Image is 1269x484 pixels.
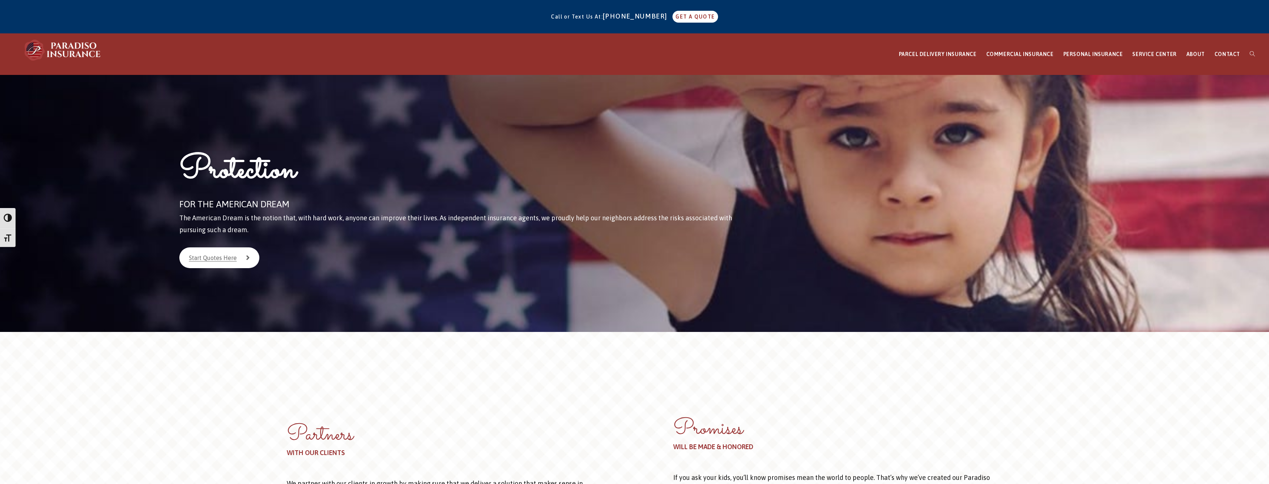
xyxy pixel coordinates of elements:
a: PERSONAL INSURANCE [1059,34,1128,75]
span: SERVICE CENTER [1132,51,1176,57]
a: [PHONE_NUMBER] [603,12,671,20]
h1: Protection [179,149,732,196]
img: Paradiso Insurance [22,39,104,61]
span: PERSONAL INSURANCE [1063,51,1123,57]
a: CONTACT [1210,34,1245,75]
span: The American Dream is the notion that, with hard work, anyone can improve their lives. As indepen... [179,214,732,234]
span: CONTACT [1215,51,1240,57]
a: PARCEL DELIVERY INSURANCE [894,34,981,75]
a: GET A QUOTE [672,11,718,23]
strong: WILL BE MADE & HONORED [673,443,753,451]
strong: WITH OUR CLIENTS [287,449,345,457]
a: COMMERCIAL INSURANCE [981,34,1059,75]
a: Start Quotes Here [179,247,259,268]
span: Call or Text Us At: [551,14,603,20]
span: PARCEL DELIVERY INSURANCE [899,51,977,57]
a: ABOUT [1182,34,1210,75]
span: ABOUT [1186,51,1205,57]
span: FOR THE AMERICAN DREAM [179,199,289,209]
a: SERVICE CENTER [1127,34,1181,75]
h2: Promises [673,421,1001,452]
span: COMMERCIAL INSURANCE [986,51,1054,57]
h2: Partners [287,427,596,458]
